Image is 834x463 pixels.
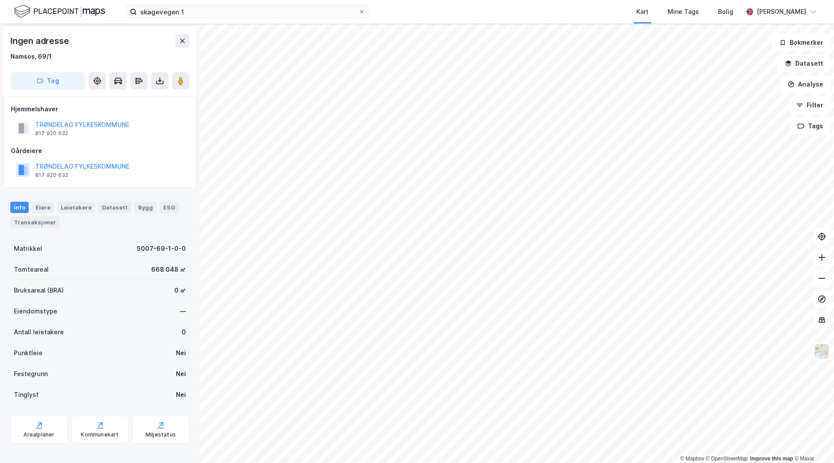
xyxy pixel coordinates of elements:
[135,202,156,213] div: Bygg
[790,117,831,135] button: Tags
[35,172,68,179] div: 817 920 632
[14,327,64,337] div: Antall leietakere
[14,243,42,254] div: Matrikkel
[146,431,176,438] div: Miljøstatus
[778,55,831,72] button: Datasett
[14,306,57,316] div: Eiendomstype
[176,369,186,379] div: Nei
[81,431,119,438] div: Kommunekart
[780,76,831,93] button: Analyse
[14,285,64,296] div: Bruksareal (BRA)
[10,51,52,62] div: Namsos, 69/1
[137,5,358,18] input: Søk på adresse, matrikkel, gårdeiere, leietakere eller personer
[32,202,54,213] div: Eiere
[99,202,131,213] div: Datasett
[160,202,179,213] div: ESG
[789,97,831,114] button: Filter
[791,421,834,463] div: Kontrollprogram for chat
[757,7,806,17] div: [PERSON_NAME]
[10,217,60,228] div: Transaksjoner
[718,7,733,17] div: Bolig
[791,421,834,463] iframe: Chat Widget
[10,34,70,48] div: Ingen adresse
[11,104,189,114] div: Hjemmelshaver
[176,348,186,358] div: Nei
[137,243,186,254] div: 5007-69-1-0-0
[10,72,85,90] button: Tag
[174,285,186,296] div: 0 ㎡
[182,327,186,337] div: 0
[14,4,105,19] img: logo.f888ab2527a4732fd821a326f86c7f29.svg
[14,264,49,275] div: Tomteareal
[180,306,186,316] div: —
[680,456,704,462] a: Mapbox
[636,7,649,17] div: Kart
[151,264,186,275] div: 668 048 ㎡
[750,456,793,462] a: Improve this map
[772,34,831,51] button: Bokmerker
[10,202,29,213] div: Info
[14,390,39,400] div: Tinglyst
[11,146,189,156] div: Gårdeiere
[14,369,48,379] div: Festegrunn
[668,7,699,17] div: Mine Tags
[706,456,748,462] a: OpenStreetMap
[57,202,95,213] div: Leietakere
[23,431,54,438] div: Arealplaner
[814,343,830,360] img: Z
[14,348,43,358] div: Punktleie
[176,390,186,400] div: Nei
[35,130,68,137] div: 817 920 632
